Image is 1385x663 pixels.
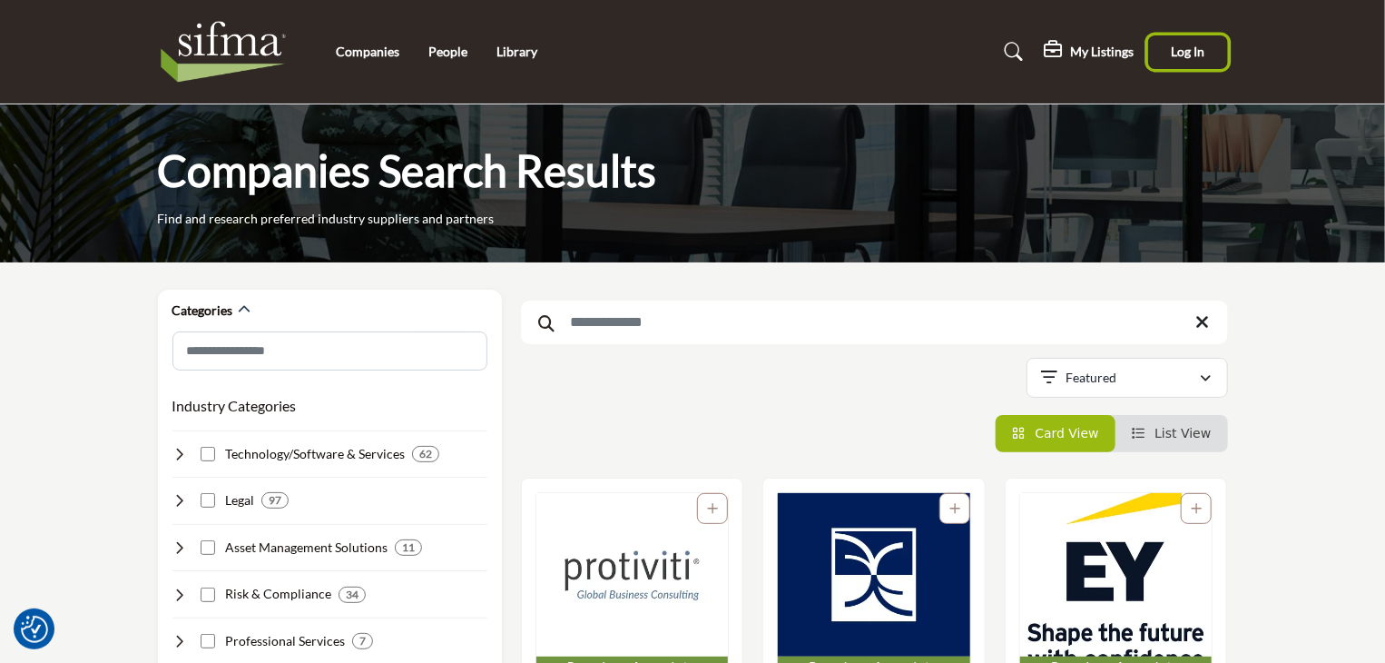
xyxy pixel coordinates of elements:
[359,635,366,648] b: 7
[1026,358,1228,398] button: Featured
[536,493,729,657] img: Protiviti
[339,587,366,603] div: 34 Results For Risk & Compliance
[1045,41,1135,63] div: My Listings
[336,44,399,59] a: Companies
[1115,415,1228,452] li: List View
[201,588,215,602] input: Select Risk & Compliance checkbox
[158,143,657,199] h1: Companies Search Results
[225,445,405,463] h4: Technology/Software & Services: Developing and implementing technology solutions to support secur...
[1132,426,1212,440] a: View List
[1191,501,1202,516] a: Add To List
[1071,44,1135,60] h5: My Listings
[778,493,970,657] img: Broadridge Financial Solutions, Inc.
[269,494,281,507] b: 97
[949,501,960,516] a: Add To List
[21,616,48,643] img: Revisit consent button
[201,540,215,555] input: Select Asset Management Solutions checkbox
[1171,44,1204,59] span: Log In
[201,493,215,508] input: Select Legal checkbox
[428,44,467,59] a: People
[419,448,432,460] b: 62
[201,634,215,648] input: Select Professional Services checkbox
[1012,426,1099,440] a: View Card
[1066,369,1116,387] p: Featured
[346,589,359,601] b: 34
[261,492,289,509] div: 97 Results For Legal
[21,616,48,643] button: Consent Preferences
[352,633,373,649] div: 7 Results For Professional Services
[996,415,1115,452] li: Card View
[225,539,388,557] h4: Asset Management Solutions: Offering investment strategies, portfolio management, and performance...
[496,44,537,59] a: Library
[412,446,439,462] div: 62 Results For Technology/Software & Services
[987,37,1035,66] a: Search
[201,447,215,461] input: Select Technology/Software & Services checkbox
[1020,493,1213,657] img: Ernst & Young LLP
[158,15,299,88] img: Site Logo
[1148,35,1228,69] button: Log In
[225,585,331,603] h4: Risk & Compliance: Helping securities industry firms manage risk, ensure compliance, and prevent ...
[172,302,233,320] h2: Categories
[172,395,297,417] button: Industry Categories
[225,632,345,650] h4: Professional Services: Delivering staffing, training, and outsourcing services to support securit...
[225,491,254,510] h4: Legal: Providing legal advice, compliance support, and litigation services to securities industry...
[1154,426,1211,440] span: List View
[395,539,422,556] div: 11 Results For Asset Management Solutions
[158,210,495,228] p: Find and research preferred industry suppliers and partners
[521,301,1228,344] input: Search Keyword
[1035,426,1098,440] span: Card View
[172,331,487,371] input: Search Category
[707,501,718,516] a: Add To List
[402,541,415,554] b: 11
